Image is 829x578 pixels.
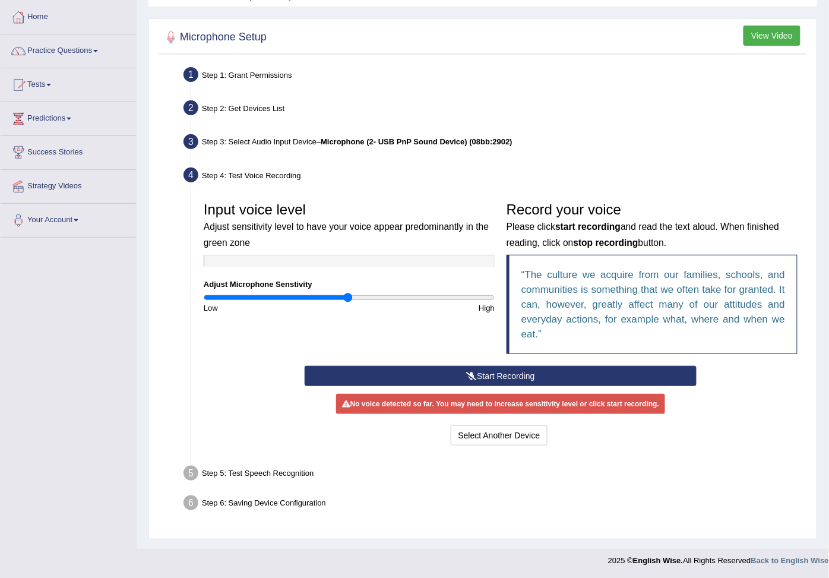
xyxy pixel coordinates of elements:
strong: English Wise. [633,556,683,565]
div: Step 4: Test Voice Recording [178,164,811,190]
span: – [317,137,512,146]
a: Tests [1,68,136,98]
h2: Microphone Setup [162,29,267,46]
div: Step 6: Saving Device Configuration [178,492,811,518]
b: stop recording [574,238,638,248]
div: Step 1: Grant Permissions [178,64,811,90]
div: Step 2: Get Devices List [178,97,811,123]
a: Home [1,1,136,30]
h3: Record your voice [507,202,798,249]
div: 2025 © All Rights Reserved [608,549,829,566]
b: Microphone (2- USB PnP Sound Device) (08bb:2902) [321,137,512,146]
h3: Input voice level [204,202,495,249]
a: Predictions [1,102,136,132]
div: High [349,302,501,314]
button: Select Another Device [451,425,548,446]
a: Practice Questions [1,34,136,64]
div: Low [198,302,349,314]
div: Step 5: Test Speech Recognition [178,462,811,488]
q: The culture we acquire from our families, schools, and communities is something that we often tak... [521,269,785,340]
b: start recording [555,222,621,232]
label: Adjust Microphone Senstivity [204,279,312,290]
small: Adjust sensitivity level to have your voice appear predominantly in the green zone [204,222,489,247]
button: View Video [743,26,800,46]
div: No voice detected so far. You may need to increase sensitivity level or click start recording. [336,394,665,414]
div: Step 3: Select Audio Input Device [178,131,811,157]
a: Your Account [1,204,136,233]
a: Success Stories [1,136,136,166]
a: Strategy Videos [1,170,136,200]
a: Back to English Wise [751,556,829,565]
small: Please click and read the text aloud. When finished reading, click on button. [507,222,779,247]
button: Start Recording [305,366,697,386]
